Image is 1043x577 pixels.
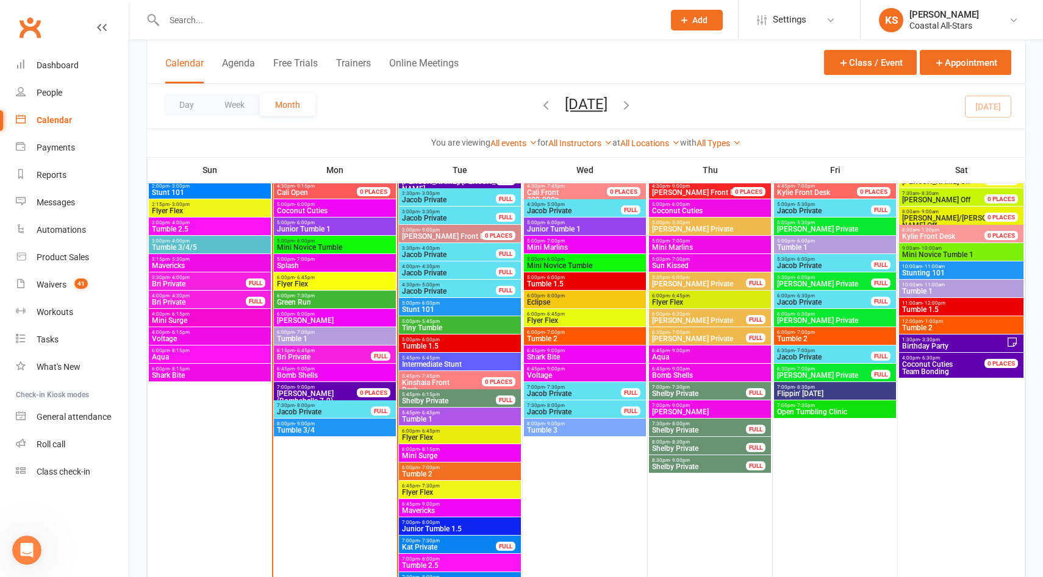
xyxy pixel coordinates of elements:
span: - 7:00pm [795,330,815,335]
span: Mini Surge [151,317,268,324]
span: - 5:30pm [795,220,815,225]
span: 12:00pm [901,319,1021,324]
th: Tue [398,157,523,183]
span: - 9:00pm [420,227,440,233]
li: Select the columns you want to include in your report (such as member name, balance, etc.) [29,246,224,280]
div: FULL [496,286,515,295]
span: - 6:00pm [795,238,815,244]
span: - 12:00pm [922,300,945,306]
span: Tumble 2 [526,335,643,342]
button: Home [213,5,236,28]
span: Jacob Private [401,214,496,222]
div: 0 PLACES [607,187,640,196]
div: FULL [246,278,265,288]
span: Junior Tumble 1 [526,225,643,233]
span: Kylie Front Desk [777,188,830,197]
span: - 7:00pm [670,238,690,244]
span: Green Run [276,299,393,306]
span: [PERSON_NAME] Off [902,196,970,204]
span: 6:00pm [526,293,643,299]
b: Save [93,283,116,293]
span: Tumble 2.5 [151,225,268,233]
span: Coconut Cuties [276,207,393,214]
b: Edit [115,359,134,369]
div: [PERSON_NAME] [909,9,979,20]
span: - 7:00pm [295,330,315,335]
span: - 6:45pm [295,275,315,280]
div: 0 PLACES [482,231,515,240]
div: FULL [871,278,891,288]
a: People [16,79,129,107]
span: - 10:00am [919,246,942,251]
input: Search... [160,12,655,29]
span: 8:30am [901,227,999,233]
span: 5:00pm [776,202,872,207]
div: FULL [496,194,515,204]
span: Stunt 101 [151,189,268,196]
span: - 6:30pm [670,311,690,317]
span: 3:30pm [151,275,246,280]
span: 3:00pm [151,220,268,225]
span: 4:00pm [401,264,496,269]
span: Jacob Private [776,299,872,306]
span: - 6:00pm [295,220,315,225]
div: Product Sales [37,252,89,262]
div: FULL [621,205,640,214]
div: FULL [871,260,891,269]
span: - 6:00pm [545,257,565,262]
span: [PERSON_NAME] Private [651,225,769,233]
span: - 11:00am [922,264,945,269]
b: Steps to create the report: [20,140,149,149]
span: - 3:00pm [170,202,190,207]
span: - 5:00pm [545,202,565,207]
button: Gif picker [38,399,48,409]
span: Jacob Private [401,269,496,277]
span: Eclipse [526,299,643,306]
span: Flyer Flex [151,207,268,214]
span: Jacob Private [401,288,496,295]
a: Product Sales [16,244,129,271]
div: Calendar [37,115,72,125]
span: 5:00pm [401,300,518,306]
span: - 3:00pm [420,191,440,196]
span: 5:00pm [651,257,769,262]
span: 7:30am [901,191,999,196]
span: Cali Open [277,188,308,197]
span: - 6:00pm [795,275,815,280]
button: Add [671,10,723,30]
span: [PERSON_NAME] Private [651,280,747,288]
span: 3:00pm [401,227,496,233]
span: - 6:00pm [670,202,690,207]
div: Coastal All-Stars [909,20,979,31]
span: 5:00pm [651,202,769,207]
a: General attendance kiosk mode [16,403,129,431]
div: Roll call [37,439,65,449]
span: 6:00pm [276,275,393,280]
a: What's New [16,353,129,381]
div: 0 PLACES [732,187,765,196]
div: how can i run a report of members that have credits on their accounts [54,49,224,73]
span: - 7:30pm [295,293,315,299]
span: - 4:30pm [170,293,190,299]
div: FULL [496,249,515,258]
span: 2:15pm [151,202,268,207]
span: 4:30pm [526,183,622,189]
span: 4:00pm [151,311,268,317]
span: Voltage [151,335,268,342]
span: - 7:00pm [295,257,315,262]
span: Tumble 1 [901,288,1021,295]
span: [PERSON_NAME] Front Desk [402,232,496,241]
span: Jacob Private [776,207,872,214]
span: Tumble 1 [776,244,894,251]
div: Toby says… [10,90,234,391]
div: Reports [37,170,66,180]
span: 5:00pm [276,238,393,244]
span: Flyer Flex [651,299,769,306]
span: 6:00pm [276,293,393,299]
span: 4:45pm [776,183,872,189]
span: Mini Marlins [526,244,643,251]
div: FULL [496,213,515,222]
button: Free Trials [273,57,318,83]
span: Jacob Private [526,207,622,214]
a: Roll call [16,431,129,458]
